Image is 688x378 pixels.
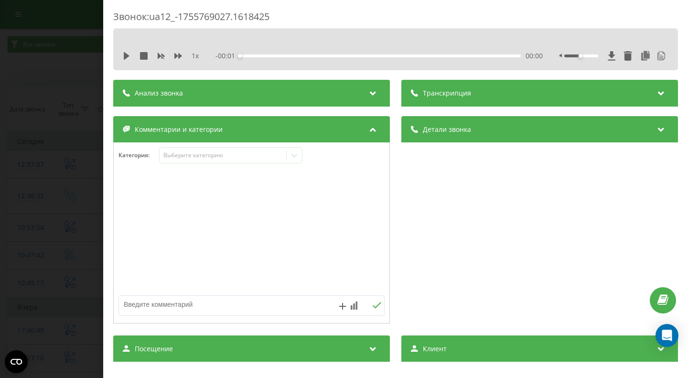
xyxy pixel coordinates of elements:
[526,51,543,61] span: 00:00
[423,125,471,134] span: Детали звонка
[215,51,240,61] span: - 00:01
[113,10,678,29] div: Звонок : ua12_-1755769027.1618425
[656,324,678,347] div: Open Intercom Messenger
[135,88,183,98] span: Анализ звонка
[192,51,199,61] span: 1 x
[238,54,242,58] div: Accessibility label
[163,151,283,159] div: Выберите категорию
[135,344,173,354] span: Посещение
[135,125,223,134] span: Комментарии и категории
[118,152,159,159] h4: Категория :
[423,88,471,98] span: Транскрипция
[5,350,28,373] button: Open CMP widget
[423,344,447,354] span: Клиент
[579,54,582,58] div: Accessibility label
